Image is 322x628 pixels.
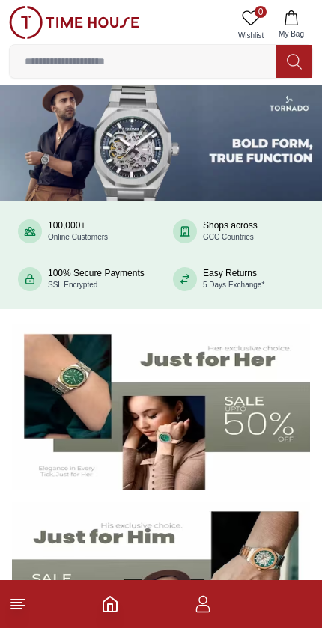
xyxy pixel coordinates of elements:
[232,30,270,41] span: Wishlist
[12,324,310,490] img: Women's Watches Banner
[255,6,267,18] span: 0
[270,6,313,44] button: My Bag
[232,6,270,44] a: 0Wishlist
[9,6,139,39] img: ...
[203,268,264,290] div: Easy Returns
[203,220,258,243] div: Shops across
[48,233,108,241] span: Online Customers
[48,220,108,243] div: 100,000+
[273,28,310,40] span: My Bag
[48,281,97,289] span: SSL Encrypted
[48,268,145,290] div: 100% Secure Payments
[101,595,119,613] a: Home
[203,233,254,241] span: GCC Countries
[203,281,264,289] span: 5 Days Exchange*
